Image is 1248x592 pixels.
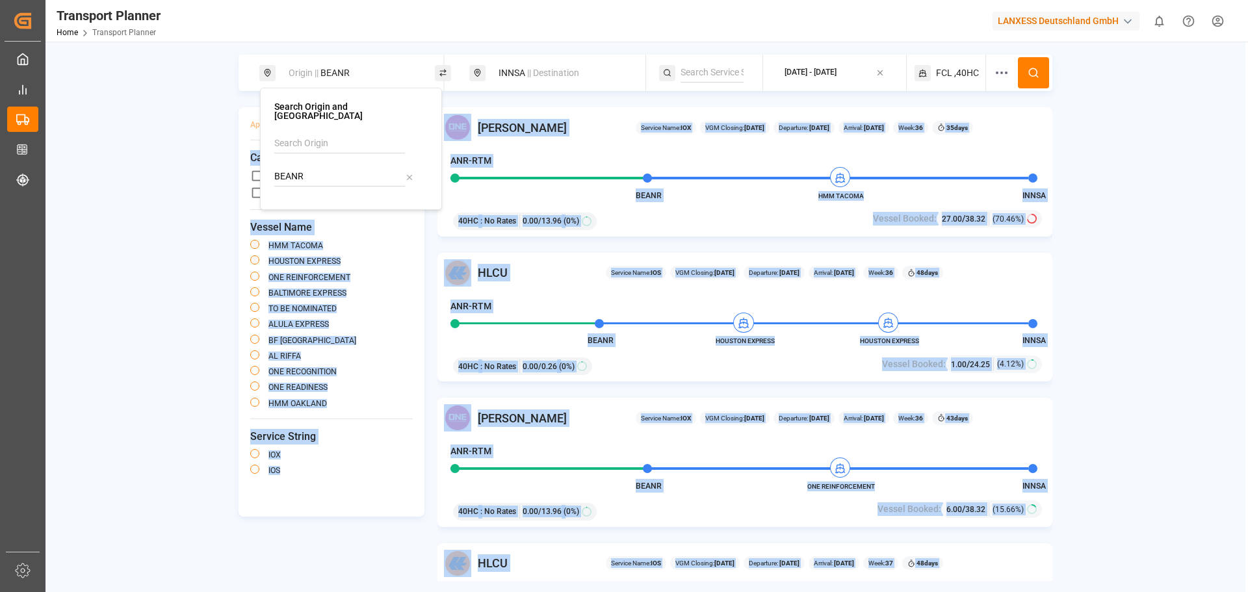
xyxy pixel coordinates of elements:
span: Vessel Booked: [877,502,941,516]
span: : No Rates [480,215,516,227]
span: 38.32 [965,505,985,514]
div: [DATE] - [DATE] [785,67,837,79]
b: [DATE] [833,560,854,567]
span: ONE REINFORCEMENT [805,482,877,491]
span: INNSA [1022,482,1046,491]
div: / [951,357,994,371]
span: ,40HC [954,66,979,80]
div: BEANR [281,61,421,85]
span: 40HC [458,506,478,517]
button: show 0 new notifications [1145,6,1174,36]
span: 27.00 [942,214,962,224]
span: BEANR [636,191,662,200]
b: 36 [915,415,923,422]
button: Help Center [1174,6,1203,36]
span: INNSA [1022,191,1046,200]
span: VGM Closing: [675,558,734,568]
span: (4.12%) [997,358,1024,370]
span: HOUSTON EXPRESS [854,336,926,346]
b: 43 days [946,415,968,422]
div: LANXESS Deutschland GmbH [993,12,1139,31]
span: Week: [898,123,923,133]
span: Departure: [749,558,799,568]
img: Carrier [444,550,471,577]
span: (15.66%) [993,504,1024,515]
span: BEANR [636,482,662,491]
a: Home [57,28,78,37]
span: HLCU [478,554,508,572]
span: 0.00 / 0.26 [523,361,557,372]
span: 0.00 / 13.96 [523,506,562,517]
b: 36 [915,124,923,131]
b: 35 days [946,124,968,131]
input: Search Origin [274,134,405,153]
span: Arrival: [844,413,884,423]
span: VGM Closing: [705,123,764,133]
b: 37 [885,560,893,567]
b: [DATE] [833,269,854,276]
span: 6.00 [946,505,962,514]
h4: Search Origin and [GEOGRAPHIC_DATA] [274,102,428,120]
span: [PERSON_NAME] [478,409,567,427]
b: [DATE] [863,415,884,422]
img: Carrier [444,259,471,287]
span: || Destination [527,68,579,78]
span: Carrier SCAC [250,150,413,166]
span: Service String [250,429,413,444]
label: HMM OAKLAND [268,400,327,407]
span: Vessel Booked: [882,357,946,371]
span: : No Rates [480,506,516,517]
b: [DATE] [808,124,829,131]
b: IOX [681,415,691,422]
span: HOUSTON EXPRESS [709,336,781,346]
span: Arrival: [844,123,884,133]
span: Departure: [779,413,829,423]
h4: ANR-RTM [450,154,491,168]
b: [DATE] [778,269,799,276]
span: 1.00 [951,360,967,369]
div: / [946,502,989,516]
span: Service Name: [611,268,661,277]
span: [PERSON_NAME] [478,119,567,136]
h4: ANR-RTM [450,300,491,313]
span: Service Name: [641,413,691,423]
span: VGM Closing: [705,413,764,423]
span: 40HC [458,215,478,227]
span: FCL [936,66,952,80]
span: Service Name: [641,123,691,133]
label: IOS [268,467,280,474]
b: [DATE] [744,415,764,422]
span: 0.00 / 13.96 [523,215,562,227]
span: (0%) [564,506,579,517]
label: HMM TACOMA [268,242,323,250]
label: ONE REINFORCEMENT [268,274,350,281]
label: TO BE NOMINATED [268,305,337,313]
h4: ANR-RTM [450,444,491,458]
span: Service Name: [611,558,661,568]
span: 24.25 [970,360,990,369]
img: Carrier [444,404,471,431]
label: AL RIFFA [268,352,301,360]
b: [DATE] [714,560,734,567]
span: Origin || [289,68,318,78]
label: BALTIMORE EXPRESS [268,289,346,297]
span: HMM TACOMA [805,191,877,201]
b: [DATE] [808,415,829,422]
b: [DATE] [744,124,764,131]
b: [DATE] [863,124,884,131]
label: IOX [268,451,281,459]
b: [DATE] [778,560,799,567]
b: IOS [651,269,661,276]
div: Transport Planner [57,6,161,25]
span: 40HC [458,361,478,372]
span: (0%) [564,215,579,227]
span: (0%) [559,361,575,372]
span: : No Rates [480,361,516,372]
span: INNSA [1022,336,1046,345]
span: Arrival: [814,268,854,277]
span: Departure: [779,123,829,133]
div: INNSA [491,61,631,85]
input: Search POL [274,167,405,187]
span: BEANR [588,336,614,345]
b: 36 [885,269,893,276]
